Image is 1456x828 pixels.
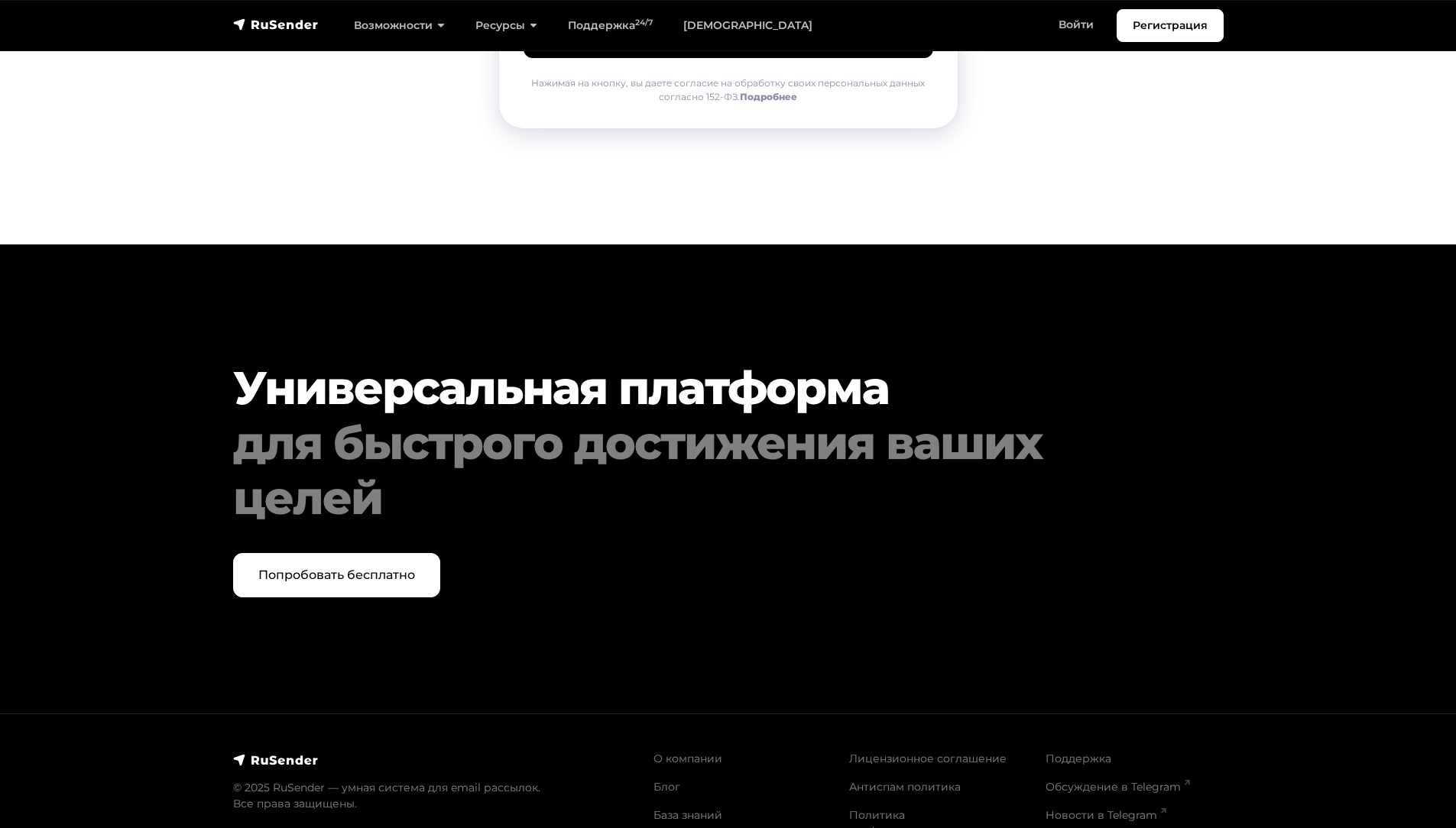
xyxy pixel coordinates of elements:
[1043,9,1109,40] a: Войти
[653,780,680,794] a: Блог
[233,361,1140,526] h2: Универсальная платформа
[233,17,319,32] img: RuSender
[339,10,460,41] a: Возможности
[233,752,319,768] img: RuSender
[553,10,668,41] a: Поддержка24/7
[849,752,1007,765] a: Лицензионное соглашение
[635,18,653,27] sup: 24/7
[1117,9,1224,42] a: Регистрация
[849,780,961,794] a: Антиспам политика
[740,91,797,102] a: Подробнее
[233,553,440,597] a: Попробовать бесплатно
[1046,752,1111,765] a: Поддержка
[653,808,722,822] a: База знаний
[524,76,933,104] p: Нажимая на кнопку, вы даете согласие на обработку своих персональных данных согласно 152-ФЗ.
[460,10,553,41] a: Ресурсы
[233,416,1140,526] div: для быстрого достижения ваших целей
[233,780,635,812] p: © 2025 RuSender — умная система для email рассылок. Все права защищены.
[1046,808,1166,822] a: Новости в Telegram
[668,10,828,41] a: [DEMOGRAPHIC_DATA]
[1046,780,1190,794] a: Обсуждение в Telegram
[653,752,722,765] a: О компании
